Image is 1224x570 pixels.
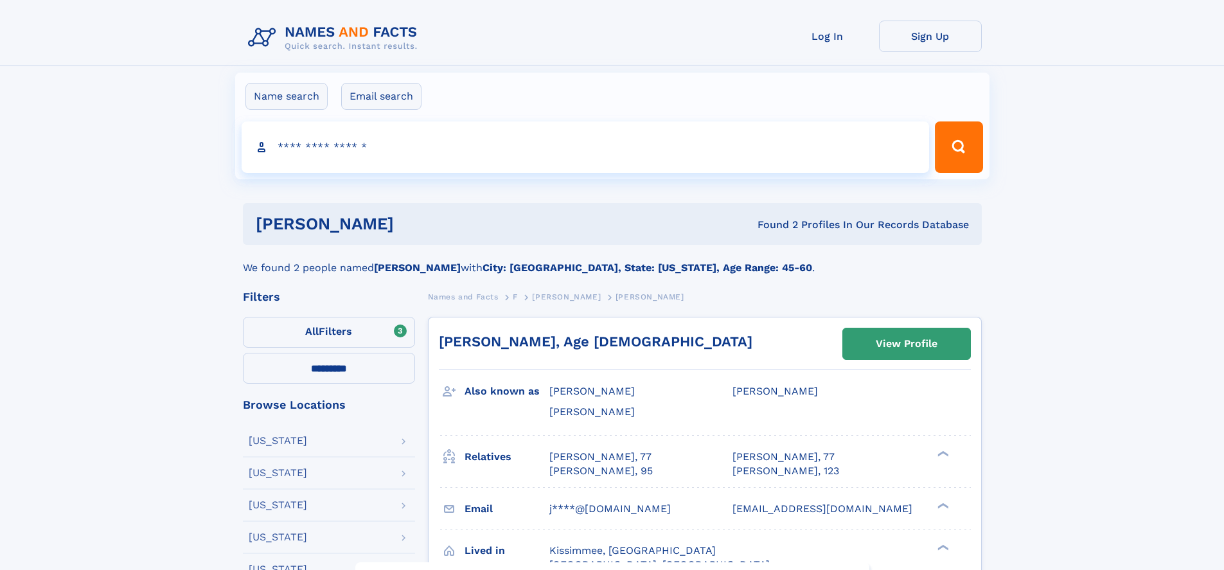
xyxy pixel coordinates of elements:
[243,245,982,276] div: We found 2 people named with .
[341,83,421,110] label: Email search
[245,83,328,110] label: Name search
[934,501,950,510] div: ❯
[934,543,950,551] div: ❯
[876,329,937,359] div: View Profile
[305,325,319,337] span: All
[776,21,879,52] a: Log In
[549,544,716,557] span: Kissimmee, [GEOGRAPHIC_DATA]
[843,328,970,359] a: View Profile
[243,21,428,55] img: Logo Names and Facts
[243,399,415,411] div: Browse Locations
[576,218,969,232] div: Found 2 Profiles In Our Records Database
[242,121,930,173] input: search input
[243,317,415,348] label: Filters
[428,289,499,305] a: Names and Facts
[549,385,635,397] span: [PERSON_NAME]
[465,380,549,402] h3: Also known as
[879,21,982,52] a: Sign Up
[249,468,307,478] div: [US_STATE]
[243,291,415,303] div: Filters
[549,405,635,418] span: [PERSON_NAME]
[483,262,812,274] b: City: [GEOGRAPHIC_DATA], State: [US_STATE], Age Range: 45-60
[513,289,518,305] a: F
[249,436,307,446] div: [US_STATE]
[935,121,982,173] button: Search Button
[249,532,307,542] div: [US_STATE]
[532,292,601,301] span: [PERSON_NAME]
[732,450,835,464] a: [PERSON_NAME], 77
[465,540,549,562] h3: Lived in
[465,446,549,468] h3: Relatives
[249,500,307,510] div: [US_STATE]
[732,385,818,397] span: [PERSON_NAME]
[532,289,601,305] a: [PERSON_NAME]
[439,334,752,350] a: [PERSON_NAME], Age [DEMOGRAPHIC_DATA]
[465,498,549,520] h3: Email
[732,503,912,515] span: [EMAIL_ADDRESS][DOMAIN_NAME]
[934,449,950,458] div: ❯
[374,262,461,274] b: [PERSON_NAME]
[549,450,652,464] a: [PERSON_NAME], 77
[732,464,839,478] a: [PERSON_NAME], 123
[549,464,653,478] a: [PERSON_NAME], 95
[616,292,684,301] span: [PERSON_NAME]
[513,292,518,301] span: F
[256,216,576,232] h1: [PERSON_NAME]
